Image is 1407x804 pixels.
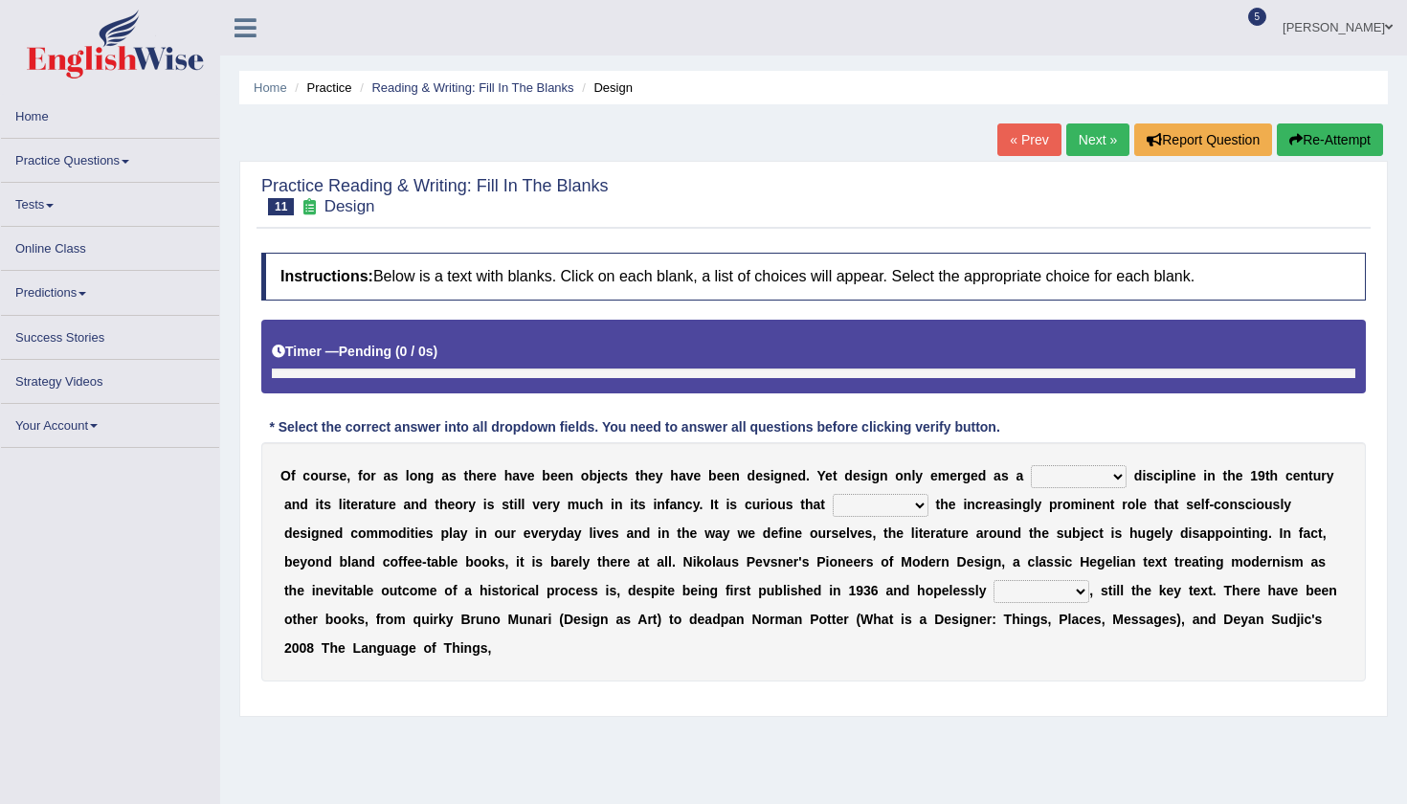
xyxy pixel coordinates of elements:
[502,497,509,512] b: s
[940,497,949,512] b: h
[1094,497,1102,512] b: e
[1253,497,1257,512] b: i
[483,497,487,512] b: i
[1049,497,1058,512] b: p
[375,497,384,512] b: u
[1139,497,1147,512] b: e
[395,344,400,359] b: (
[540,497,547,512] b: e
[511,525,516,541] b: r
[1167,497,1174,512] b: a
[1010,497,1014,512] b: i
[685,497,693,512] b: c
[1201,497,1205,512] b: l
[326,468,331,483] b: r
[1293,468,1301,483] b: e
[335,525,344,541] b: d
[367,525,378,541] b: m
[930,468,938,483] b: e
[363,497,370,512] b: a
[320,525,328,541] b: n
[1071,497,1083,512] b: m
[1209,497,1214,512] b: -
[1256,497,1264,512] b: o
[300,525,307,541] b: s
[464,468,469,483] b: t
[1180,468,1189,483] b: n
[1194,497,1201,512] b: e
[592,525,596,541] b: i
[817,468,826,483] b: Y
[546,525,550,541] b: r
[770,468,774,483] b: i
[971,468,978,483] b: e
[391,468,398,483] b: s
[518,497,522,512] b: l
[532,497,540,512] b: v
[800,497,805,512] b: t
[479,525,487,541] b: n
[774,468,783,483] b: g
[612,525,619,541] b: s
[670,497,678,512] b: a
[1327,468,1334,483] b: y
[378,525,390,541] b: m
[339,344,391,359] b: Pending
[577,78,633,97] li: Design
[949,497,956,512] b: e
[1003,497,1011,512] b: s
[726,497,729,512] b: i
[1189,468,1196,483] b: e
[579,497,588,512] b: u
[614,497,623,512] b: n
[504,468,513,483] b: h
[1245,497,1253,512] b: c
[679,468,686,483] b: a
[441,468,449,483] b: a
[729,497,737,512] b: s
[752,497,761,512] b: u
[820,497,825,512] b: t
[261,253,1366,301] h4: Below is a text with blanks. Click on each blank, a list of choices will appear. Select the appro...
[1270,468,1279,483] b: h
[634,497,638,512] b: t
[860,468,868,483] b: s
[484,468,489,483] b: r
[358,468,363,483] b: f
[307,525,311,541] b: i
[936,497,941,512] b: t
[463,497,468,512] b: r
[1128,497,1136,512] b: o
[419,497,428,512] b: d
[581,468,590,483] b: o
[609,468,616,483] b: c
[763,468,770,483] b: s
[1205,497,1210,512] b: f
[717,468,725,483] b: e
[814,497,821,512] b: a
[453,525,460,541] b: a
[468,497,476,512] b: y
[343,497,346,512] b: i
[542,468,550,483] b: b
[1,183,219,220] a: Tests
[798,468,807,483] b: d
[714,497,719,512] b: t
[978,468,987,483] b: d
[346,468,350,483] b: ,
[261,177,609,215] h2: Practice Reading & Writing: Fill In The Blanks
[426,468,435,483] b: g
[1176,468,1180,483] b: i
[1172,468,1176,483] b: l
[665,497,670,512] b: f
[1,227,219,264] a: Online Class
[615,468,620,483] b: t
[658,525,661,541] b: i
[1135,497,1139,512] b: l
[1222,468,1227,483] b: t
[1265,468,1270,483] b: t
[1134,468,1143,483] b: d
[1284,497,1291,512] b: y
[755,468,763,483] b: e
[527,468,535,483] b: e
